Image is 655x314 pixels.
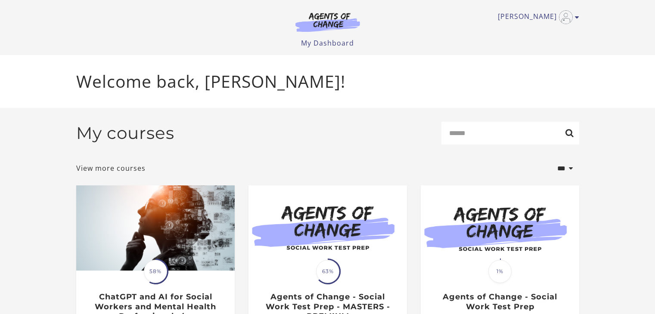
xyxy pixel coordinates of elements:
[76,69,579,94] p: Welcome back, [PERSON_NAME]!
[286,12,369,32] img: Agents of Change Logo
[316,260,339,283] span: 63%
[76,163,146,173] a: View more courses
[301,38,354,48] a: My Dashboard
[488,260,512,283] span: 1%
[498,10,575,24] a: Toggle menu
[76,123,174,143] h2: My courses
[144,260,167,283] span: 58%
[430,292,570,311] h3: Agents of Change - Social Work Test Prep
